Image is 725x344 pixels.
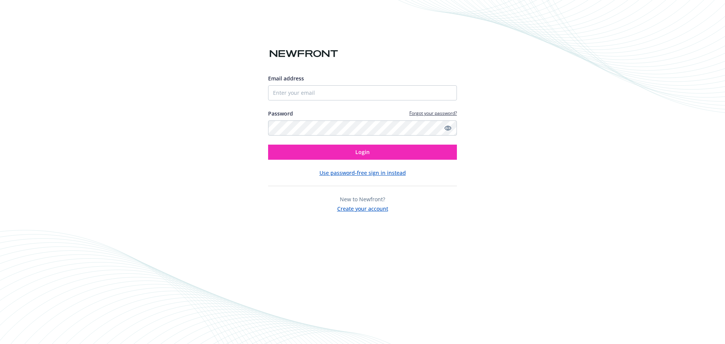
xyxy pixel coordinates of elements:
[319,169,406,177] button: Use password-free sign in instead
[268,145,457,160] button: Login
[268,75,304,82] span: Email address
[268,120,457,136] input: Enter your password
[268,47,339,60] img: Newfront logo
[268,110,293,117] label: Password
[268,85,457,100] input: Enter your email
[337,203,388,213] button: Create your account
[355,148,370,156] span: Login
[340,196,385,203] span: New to Newfront?
[443,123,452,133] a: Show password
[409,110,457,116] a: Forgot your password?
